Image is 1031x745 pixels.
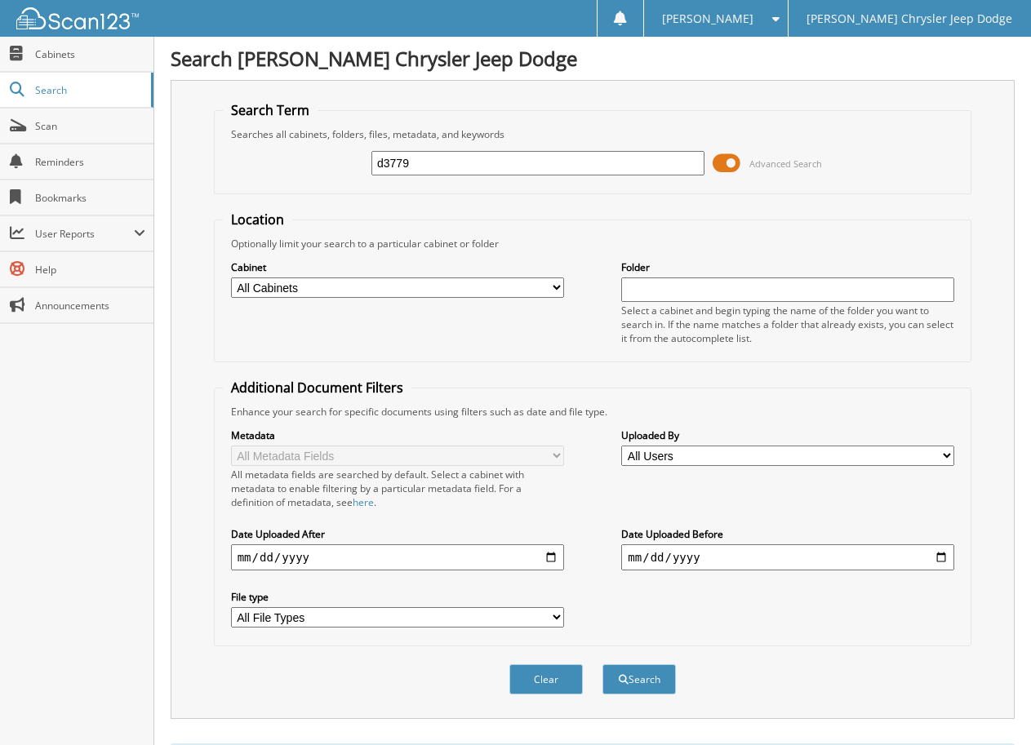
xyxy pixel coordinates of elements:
label: Uploaded By [621,428,954,442]
img: scan123-logo-white.svg [16,7,139,29]
input: start [231,544,564,570]
iframe: Chat Widget [949,667,1031,745]
span: Bookmarks [35,191,145,205]
span: Announcements [35,299,145,313]
label: Cabinet [231,260,564,274]
label: Metadata [231,428,564,442]
div: Optionally limit your search to a particular cabinet or folder [223,237,963,251]
span: User Reports [35,227,134,241]
span: Scan [35,119,145,133]
div: Select a cabinet and begin typing the name of the folder you want to search in. If the name match... [621,304,954,345]
label: Date Uploaded Before [621,527,954,541]
legend: Search Term [223,101,318,119]
span: [PERSON_NAME] Chrysler Jeep Dodge [807,14,1012,24]
span: Help [35,263,145,277]
legend: Additional Document Filters [223,379,411,397]
a: here [353,495,374,509]
label: File type [231,590,564,604]
span: Search [35,83,143,97]
input: end [621,544,954,570]
span: [PERSON_NAME] [662,14,753,24]
span: Reminders [35,155,145,169]
button: Clear [509,664,583,694]
legend: Location [223,211,292,228]
label: Folder [621,260,954,274]
span: Advanced Search [749,157,822,170]
div: Searches all cabinets, folders, files, metadata, and keywords [223,127,963,141]
div: All metadata fields are searched by default. Select a cabinet with metadata to enable filtering b... [231,468,564,509]
span: Cabinets [35,47,145,61]
h1: Search [PERSON_NAME] Chrysler Jeep Dodge [171,45,1015,72]
label: Date Uploaded After [231,527,564,541]
button: Search [602,664,676,694]
div: Enhance your search for specific documents using filters such as date and file type. [223,405,963,419]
